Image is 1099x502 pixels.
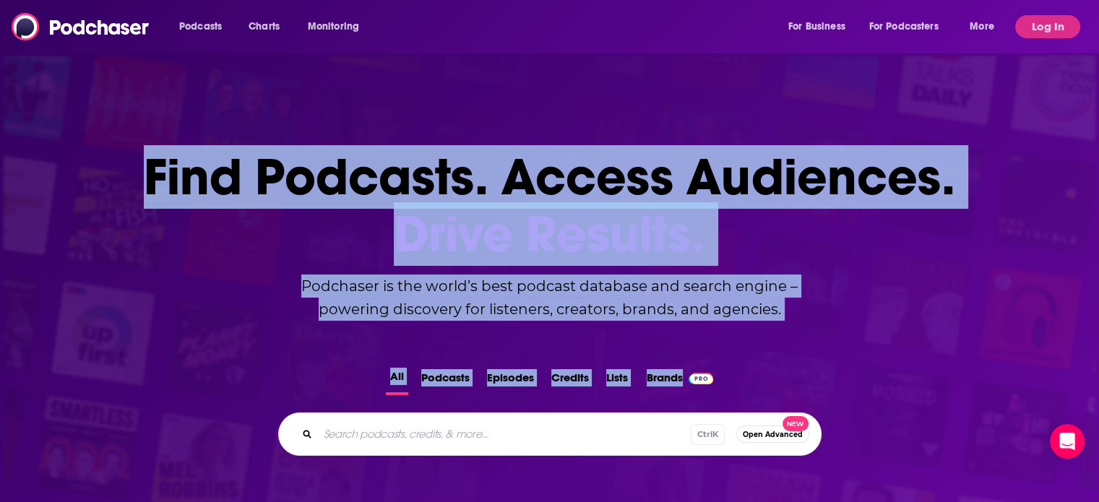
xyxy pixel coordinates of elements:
[249,17,280,37] span: Charts
[483,367,538,395] button: Episodes
[547,367,593,395] button: Credits
[386,367,408,395] button: All
[960,15,1012,38] button: open menu
[1050,424,1085,459] div: Open Intercom Messenger
[12,13,150,40] img: Podchaser - Follow, Share and Rate Podcasts
[318,423,691,446] input: Search podcasts, credits, & more...
[169,15,241,38] button: open menu
[860,15,960,38] button: open menu
[144,206,955,263] span: Drive Results.
[179,17,222,37] span: Podcasts
[417,367,474,395] button: Podcasts
[970,17,994,37] span: More
[788,17,845,37] span: For Business
[743,430,803,438] span: Open Advanced
[602,367,632,395] button: Lists
[144,149,955,263] h1: Find Podcasts. Access Audiences.
[778,15,863,38] button: open menu
[647,367,714,395] a: BrandsPodchaser Pro
[736,425,809,443] button: Open AdvancedNew
[1015,15,1080,38] button: Log In
[239,15,288,38] a: Charts
[869,17,939,37] span: For Podcasters
[278,412,822,456] div: Search podcasts, credits, & more...
[783,416,809,431] span: New
[691,424,725,445] span: Ctrl K
[298,15,378,38] button: open menu
[308,17,359,37] span: Monitoring
[689,373,714,384] img: Podchaser Pro
[261,274,839,321] h2: Podchaser is the world’s best podcast database and search engine – powering discovery for listene...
